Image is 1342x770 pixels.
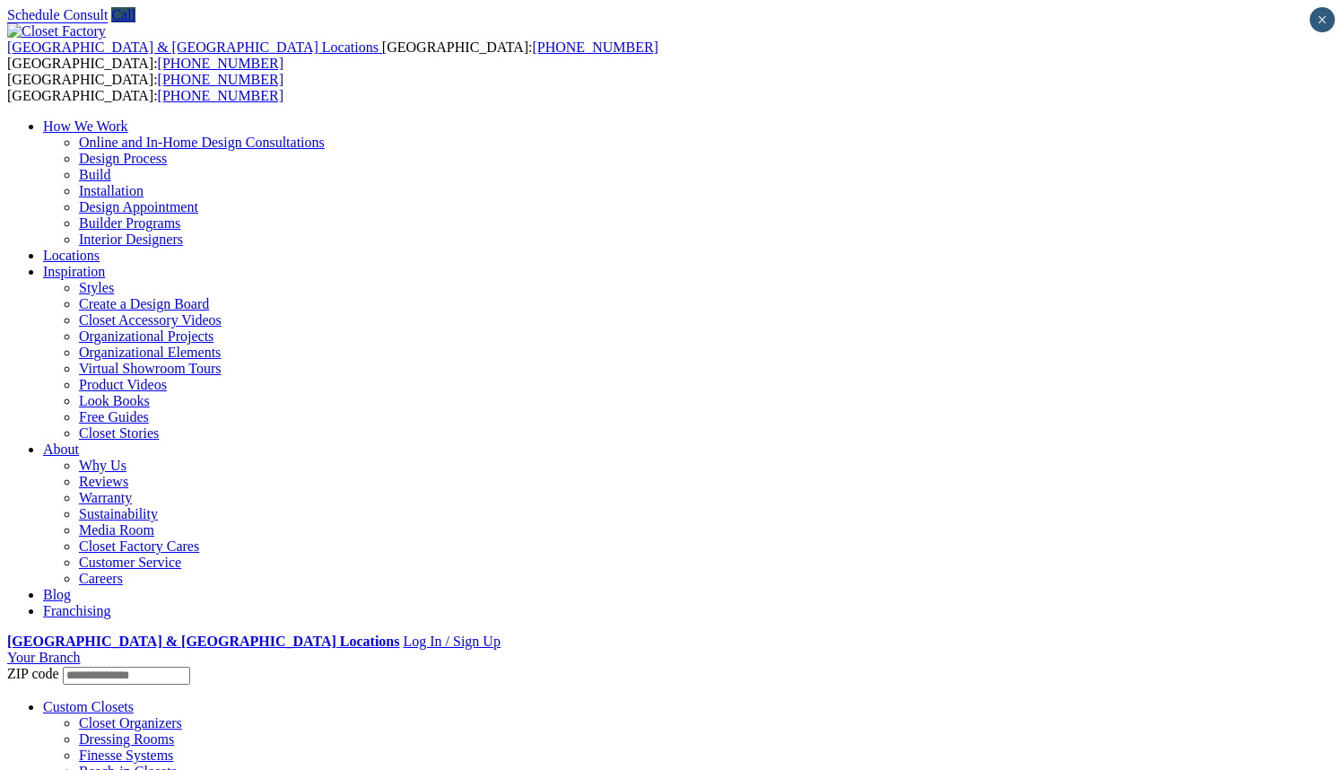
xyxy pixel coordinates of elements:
a: [PHONE_NUMBER] [158,56,283,71]
a: Styles [79,280,114,295]
a: [PHONE_NUMBER] [158,72,283,87]
a: Product Videos [79,377,167,392]
a: Interior Designers [79,232,183,247]
span: ZIP code [7,666,59,681]
a: Builder Programs [79,215,180,231]
a: Online and In-Home Design Consultations [79,135,325,150]
button: Close [1310,7,1335,32]
a: About [43,442,79,457]
a: Your Branch [7,650,80,665]
a: Design Appointment [79,199,198,214]
a: Locations [43,248,100,263]
input: Enter your Zip code [63,667,190,685]
a: Closet Organizers [79,715,182,731]
a: Closet Stories [79,425,159,441]
a: Call [111,7,135,22]
a: How We Work [43,118,128,134]
a: Dressing Rooms [79,731,174,747]
a: Why Us [79,458,126,473]
a: Organizational Projects [79,328,213,344]
a: [PHONE_NUMBER] [532,39,658,55]
a: Closet Factory Cares [79,538,199,554]
img: Closet Factory [7,23,106,39]
a: Careers [79,571,123,586]
a: Custom Closets [43,699,134,714]
a: Log In / Sign Up [403,634,500,649]
a: Virtual Showroom Tours [79,361,222,376]
a: Create a Design Board [79,296,209,311]
a: Build [79,167,111,182]
span: [GEOGRAPHIC_DATA]: [GEOGRAPHIC_DATA]: [7,39,658,71]
a: Inspiration [43,264,105,279]
a: Installation [79,183,144,198]
a: Media Room [79,522,154,538]
a: Blog [43,587,71,602]
a: Closet Accessory Videos [79,312,222,328]
a: Organizational Elements [79,345,221,360]
span: [GEOGRAPHIC_DATA] & [GEOGRAPHIC_DATA] Locations [7,39,379,55]
a: Sustainability [79,506,158,521]
a: Look Books [79,393,150,408]
a: Free Guides [79,409,149,424]
span: [GEOGRAPHIC_DATA]: [GEOGRAPHIC_DATA]: [7,72,283,103]
a: Warranty [79,490,132,505]
a: Finesse Systems [79,748,173,763]
a: Reviews [79,474,128,489]
a: [PHONE_NUMBER] [158,88,283,103]
a: [GEOGRAPHIC_DATA] & [GEOGRAPHIC_DATA] Locations [7,634,399,649]
a: Franchising [43,603,111,618]
a: [GEOGRAPHIC_DATA] & [GEOGRAPHIC_DATA] Locations [7,39,382,55]
a: Design Process [79,151,167,166]
a: Customer Service [79,555,181,570]
a: Schedule Consult [7,7,108,22]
